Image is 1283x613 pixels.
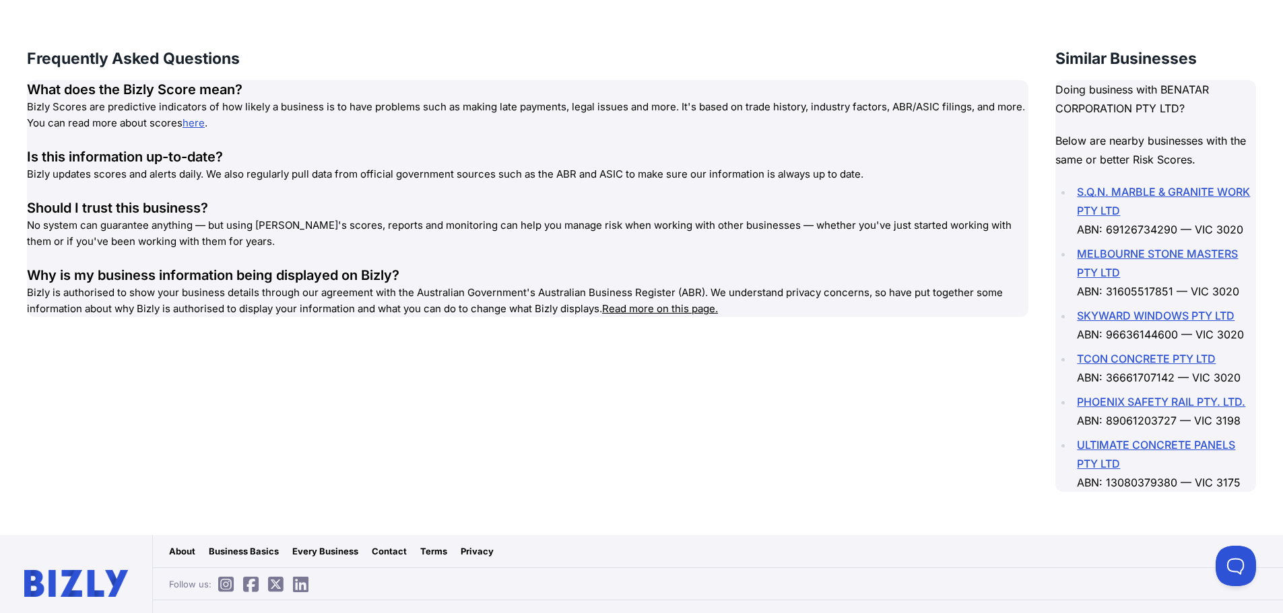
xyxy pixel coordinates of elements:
iframe: Toggle Customer Support [1216,546,1256,586]
p: No system can guarantee anything — but using [PERSON_NAME]'s scores, reports and monitoring can h... [27,217,1028,250]
a: MELBOURNE STONE MASTERS PTY LTD [1077,247,1238,279]
span: Follow us: [169,577,315,591]
div: What does the Bizly Score mean? [27,80,1028,99]
a: Read more on this page. [602,302,718,315]
a: S.Q.N. MARBLE & GRANITE WORK PTY LTD [1077,185,1250,217]
a: here [183,116,205,129]
a: Contact [372,544,407,558]
li: ABN: 36661707142 — VIC 3020 [1073,349,1256,387]
a: About [169,544,195,558]
a: ULTIMATE CONCRETE PANELS PTY LTD [1077,438,1235,470]
h3: Frequently Asked Questions [27,48,1028,69]
li: ABN: 89061203727 — VIC 3198 [1073,392,1256,430]
li: ABN: 96636144600 — VIC 3020 [1073,306,1256,344]
a: Terms [420,544,447,558]
a: SKYWARD WINDOWS PTY LTD [1077,309,1235,322]
a: Privacy [461,544,494,558]
div: Why is my business information being displayed on Bizly? [27,266,1028,285]
a: Every Business [292,544,358,558]
li: ABN: 31605517851 — VIC 3020 [1073,244,1256,301]
p: Bizly updates scores and alerts daily. We also regularly pull data from official government sourc... [27,166,1028,182]
a: Business Basics [209,544,279,558]
h3: Similar Businesses [1055,48,1256,69]
li: ABN: 69126734290 — VIC 3020 [1073,182,1256,239]
p: Doing business with BENATAR CORPORATION PTY LTD? [1055,80,1256,118]
div: Should I trust this business? [27,199,1028,217]
a: PHOENIX SAFETY RAIL PTY. LTD. [1077,395,1245,408]
p: Bizly is authorised to show your business details through our agreement with the Australian Gover... [27,285,1028,317]
div: Is this information up-to-date? [27,147,1028,166]
a: TCON CONCRETE PTY LTD [1077,352,1216,365]
li: ABN: 13080379380 — VIC 3175 [1073,435,1256,492]
p: Below are nearby businesses with the same or better Risk Scores. [1055,131,1256,169]
p: Bizly Scores are predictive indicators of how likely a business is to have problems such as makin... [27,99,1028,131]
